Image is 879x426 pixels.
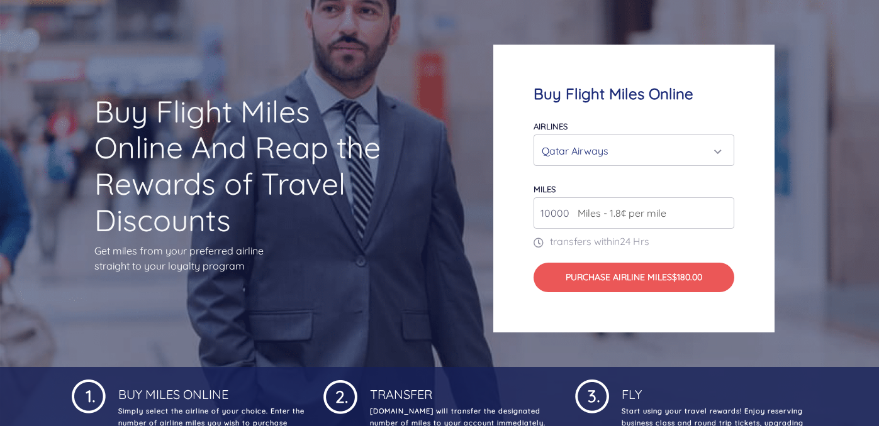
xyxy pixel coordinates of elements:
label: Airlines [534,121,568,131]
button: Qatar Airways [534,134,734,166]
h4: Transfer [367,377,556,402]
p: Get miles from your preferred airline straight to your loyalty program [94,243,386,273]
h4: Buy Miles Online [116,377,305,402]
button: Purchase Airline Miles$180.00 [534,263,734,292]
h4: Fly [619,377,808,402]
img: 1 [575,377,609,413]
span: 24 Hrs [620,235,649,248]
img: 1 [72,377,106,413]
div: Qatar Airways [542,139,719,163]
span: $180.00 [672,271,702,283]
span: Miles - 1.8¢ per mile [571,205,666,221]
label: miles [534,184,556,194]
img: 1 [323,377,357,414]
h1: Buy Flight Miles Online And Reap the Rewards of Travel Discounts [94,94,386,238]
h4: Buy Flight Miles Online [534,85,734,103]
p: transfers within [534,234,734,249]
